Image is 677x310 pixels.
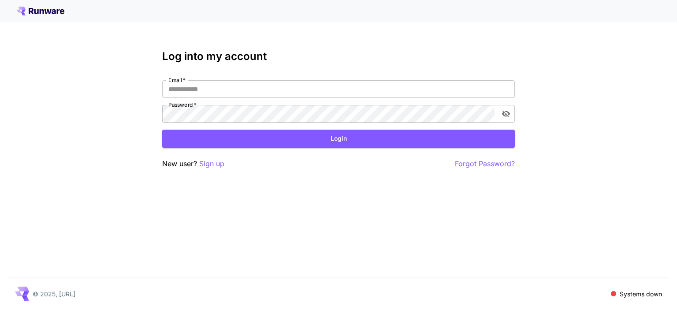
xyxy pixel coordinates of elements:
[199,158,224,169] button: Sign up
[162,130,515,148] button: Login
[168,101,197,108] label: Password
[162,158,224,169] p: New user?
[620,289,662,299] p: Systems down
[455,158,515,169] button: Forgot Password?
[168,76,186,84] label: Email
[33,289,75,299] p: © 2025, [URL]
[162,50,515,63] h3: Log into my account
[498,106,514,122] button: toggle password visibility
